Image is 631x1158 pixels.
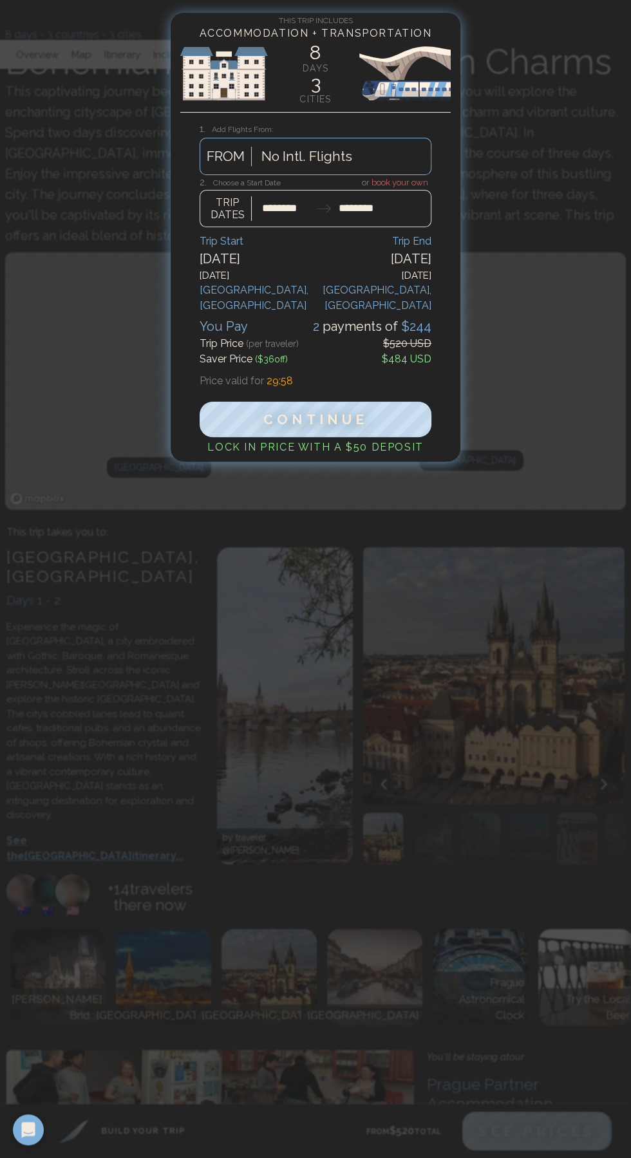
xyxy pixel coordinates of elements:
[200,234,315,249] div: Trip Start
[315,249,431,268] div: [DATE]
[200,268,315,283] div: [DATE]
[255,354,288,364] span: ($ 36 off)
[315,234,431,249] div: Trip End
[315,283,431,313] div: [GEOGRAPHIC_DATA] , [GEOGRAPHIC_DATA]
[180,13,451,26] h4: This Trip Includes
[200,175,431,189] h4: or
[313,319,323,334] span: 2
[382,353,431,365] span: $484 USD
[200,402,431,437] button: Continue
[180,26,451,41] h4: Accommodation + Transportation
[313,317,431,336] div: payment s of
[267,375,293,387] span: 29 : 58
[200,351,288,367] div: Saver Price
[13,1114,44,1145] div: Open Intercom Messenger
[263,411,368,427] span: Continue
[315,268,431,283] div: [DATE]
[200,123,212,135] span: 1.
[200,317,248,336] div: You Pay
[383,337,431,350] span: $520 USD
[180,35,451,112] img: European Sights
[203,146,251,167] span: FROM
[200,283,315,313] div: [GEOGRAPHIC_DATA] , [GEOGRAPHIC_DATA]
[200,122,431,136] h3: Add Flights From:
[200,375,264,387] span: Price valid for
[200,336,299,351] div: Trip Price
[246,339,299,349] span: (per traveler)
[200,249,315,268] div: [DATE]
[398,319,431,334] span: $ 244
[200,440,431,455] h4: Lock in Price with a $50 deposit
